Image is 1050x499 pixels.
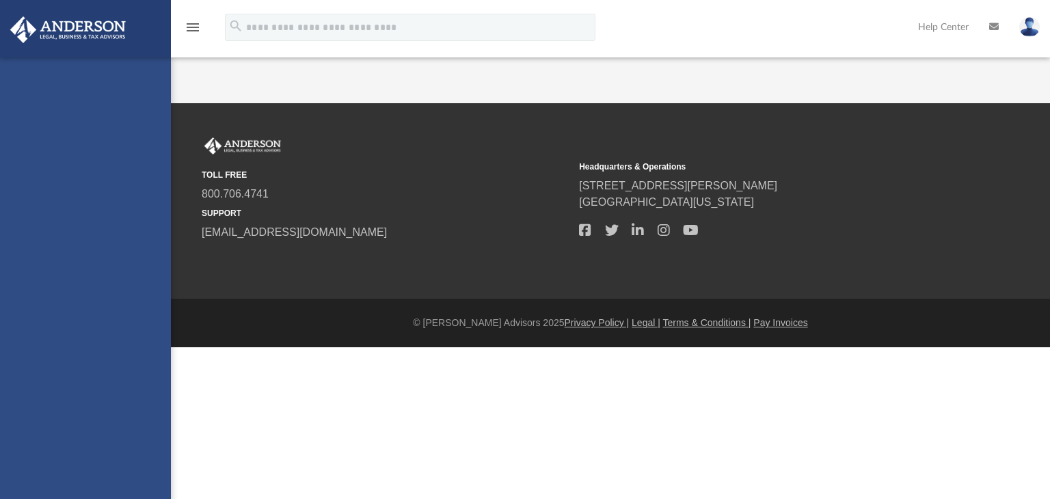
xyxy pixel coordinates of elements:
[6,16,130,43] img: Anderson Advisors Platinum Portal
[565,317,630,328] a: Privacy Policy |
[228,18,243,33] i: search
[579,180,777,191] a: [STREET_ADDRESS][PERSON_NAME]
[185,19,201,36] i: menu
[202,207,569,219] small: SUPPORT
[202,188,269,200] a: 800.706.4741
[171,316,1050,330] div: © [PERSON_NAME] Advisors 2025
[663,317,751,328] a: Terms & Conditions |
[202,169,569,181] small: TOLL FREE
[632,317,660,328] a: Legal |
[202,137,284,155] img: Anderson Advisors Platinum Portal
[579,196,754,208] a: [GEOGRAPHIC_DATA][US_STATE]
[202,226,387,238] a: [EMAIL_ADDRESS][DOMAIN_NAME]
[579,161,947,173] small: Headquarters & Operations
[185,26,201,36] a: menu
[1019,17,1040,37] img: User Pic
[753,317,807,328] a: Pay Invoices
